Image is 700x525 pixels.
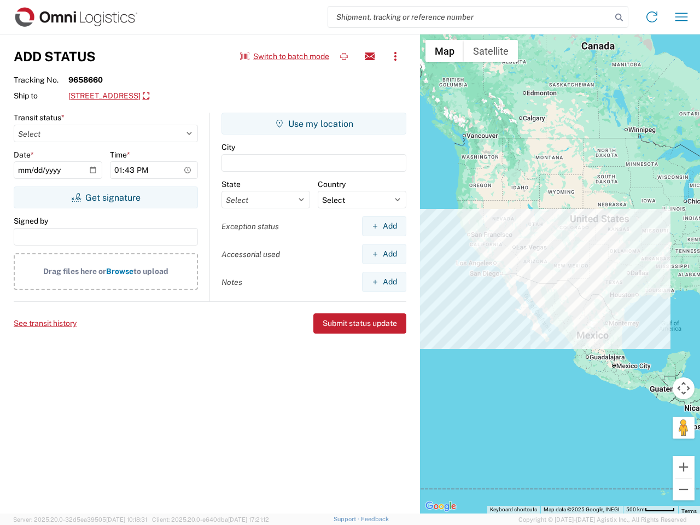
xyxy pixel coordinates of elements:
[681,508,697,514] a: Terms
[544,506,620,512] span: Map data ©2025 Google, INEGI
[673,479,695,500] button: Zoom out
[361,516,389,522] a: Feedback
[464,40,518,62] button: Show satellite imagery
[110,150,130,160] label: Time
[673,456,695,478] button: Zoom in
[328,7,611,27] input: Shipment, tracking or reference number
[423,499,459,514] a: Open this area in Google Maps (opens a new window)
[673,377,695,399] button: Map camera controls
[14,113,65,122] label: Transit status
[318,179,346,189] label: Country
[133,267,168,276] span: to upload
[106,267,133,276] span: Browse
[423,499,459,514] img: Google
[14,49,96,65] h3: Add Status
[334,516,361,522] a: Support
[425,40,464,62] button: Show street map
[221,179,241,189] label: State
[221,221,279,231] label: Exception status
[221,249,280,259] label: Accessorial used
[221,277,242,287] label: Notes
[43,267,106,276] span: Drag files here or
[14,150,34,160] label: Date
[518,515,687,524] span: Copyright © [DATE]-[DATE] Agistix Inc., All Rights Reserved
[362,272,406,292] button: Add
[14,91,68,101] span: Ship to
[623,506,678,514] button: Map Scale: 500 km per 51 pixels
[490,506,537,514] button: Keyboard shortcuts
[313,313,406,334] button: Submit status update
[221,142,235,152] label: City
[152,516,269,523] span: Client: 2025.20.0-e640dba
[626,506,645,512] span: 500 km
[14,75,68,85] span: Tracking No.
[362,216,406,236] button: Add
[68,75,103,85] strong: 9658660
[221,113,406,135] button: Use my location
[14,216,48,226] label: Signed by
[68,87,149,106] a: [STREET_ADDRESS]
[240,48,329,66] button: Switch to batch mode
[362,244,406,264] button: Add
[228,516,269,523] span: [DATE] 17:21:12
[14,314,77,332] button: See transit history
[106,516,147,523] span: [DATE] 10:18:31
[673,417,695,439] button: Drag Pegman onto the map to open Street View
[14,186,198,208] button: Get signature
[13,516,147,523] span: Server: 2025.20.0-32d5ea39505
